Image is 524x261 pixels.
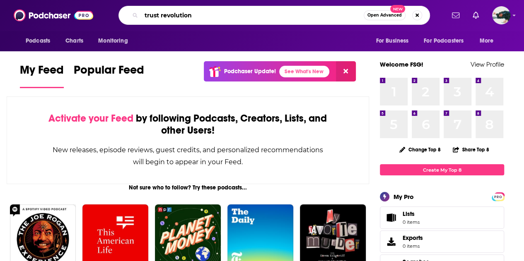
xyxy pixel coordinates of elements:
[380,206,504,229] a: Lists
[493,194,503,200] span: PRO
[279,66,329,77] a: See What's New
[424,35,464,47] span: For Podcasters
[364,10,406,20] button: Open AdvancedNew
[452,141,490,158] button: Share Top 8
[492,6,510,24] span: Logged in as fsg.publicity
[403,234,423,242] span: Exports
[383,236,399,247] span: Exports
[20,63,64,88] a: My Feed
[48,112,133,125] span: Activate your Feed
[224,68,276,75] p: Podchaser Update!
[403,210,415,218] span: Lists
[418,33,476,49] button: open menu
[383,212,399,223] span: Lists
[48,144,327,168] div: New releases, episode reviews, guest credits, and personalized recommendations will begin to appe...
[403,210,420,218] span: Lists
[60,33,88,49] a: Charts
[449,8,463,22] a: Show notifications dropdown
[390,5,405,13] span: New
[480,35,494,47] span: More
[403,219,420,225] span: 0 items
[65,35,83,47] span: Charts
[98,35,128,47] span: Monitoring
[380,60,423,68] a: Welcome FSG!
[492,6,510,24] img: User Profile
[7,184,369,191] div: Not sure who to follow? Try these podcasts...
[20,33,61,49] button: open menu
[474,33,504,49] button: open menu
[380,230,504,253] a: Exports
[367,13,402,17] span: Open Advanced
[394,193,414,201] div: My Pro
[74,63,144,88] a: Popular Feed
[376,35,408,47] span: For Business
[20,63,64,82] span: My Feed
[370,33,419,49] button: open menu
[493,193,503,199] a: PRO
[48,113,327,136] div: by following Podcasts, Creators, Lists, and other Users!
[469,8,482,22] a: Show notifications dropdown
[141,9,364,22] input: Search podcasts, credits, & more...
[492,6,510,24] button: Show profile menu
[74,63,144,82] span: Popular Feed
[394,144,446,155] button: Change Top 8
[403,243,423,249] span: 0 items
[118,6,430,25] div: Search podcasts, credits, & more...
[380,164,504,175] a: Create My Top 8
[26,35,50,47] span: Podcasts
[14,7,93,23] img: Podchaser - Follow, Share and Rate Podcasts
[92,33,138,49] button: open menu
[471,60,504,68] a: View Profile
